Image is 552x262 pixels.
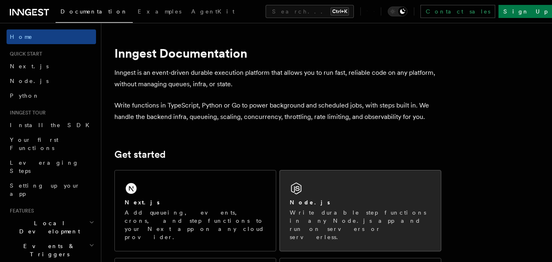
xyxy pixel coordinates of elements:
[7,29,96,44] a: Home
[191,8,235,15] span: AgentKit
[114,149,165,160] a: Get started
[125,208,266,241] p: Add queueing, events, crons, and step functions to your Next app on any cloud provider.
[10,78,49,84] span: Node.js
[7,118,96,132] a: Install the SDK
[290,198,330,206] h2: Node.js
[10,63,49,69] span: Next.js
[7,208,34,214] span: Features
[331,7,349,16] kbd: Ctrl+K
[7,51,42,57] span: Quick start
[10,92,40,99] span: Python
[388,7,407,16] button: Toggle dark mode
[56,2,133,23] a: Documentation
[133,2,186,22] a: Examples
[7,216,96,239] button: Local Development
[186,2,239,22] a: AgentKit
[266,5,354,18] button: Search...Ctrl+K
[7,155,96,178] a: Leveraging Steps
[420,5,495,18] a: Contact sales
[279,170,441,251] a: Node.jsWrite durable step functions in any Node.js app and run on servers or serverless.
[290,208,431,241] p: Write durable step functions in any Node.js app and run on servers or serverless.
[10,182,80,197] span: Setting up your app
[7,132,96,155] a: Your first Functions
[125,198,160,206] h2: Next.js
[60,8,128,15] span: Documentation
[10,137,58,151] span: Your first Functions
[114,67,441,90] p: Inngest is an event-driven durable execution platform that allows you to run fast, reliable code ...
[7,110,46,116] span: Inngest tour
[7,178,96,201] a: Setting up your app
[10,33,33,41] span: Home
[7,88,96,103] a: Python
[10,159,79,174] span: Leveraging Steps
[114,46,441,60] h1: Inngest Documentation
[7,239,96,262] button: Events & Triggers
[114,170,276,251] a: Next.jsAdd queueing, events, crons, and step functions to your Next app on any cloud provider.
[114,100,441,123] p: Write functions in TypeScript, Python or Go to power background and scheduled jobs, with steps bu...
[138,8,181,15] span: Examples
[7,59,96,74] a: Next.js
[10,122,94,128] span: Install the SDK
[7,74,96,88] a: Node.js
[7,242,89,258] span: Events & Triggers
[7,219,89,235] span: Local Development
